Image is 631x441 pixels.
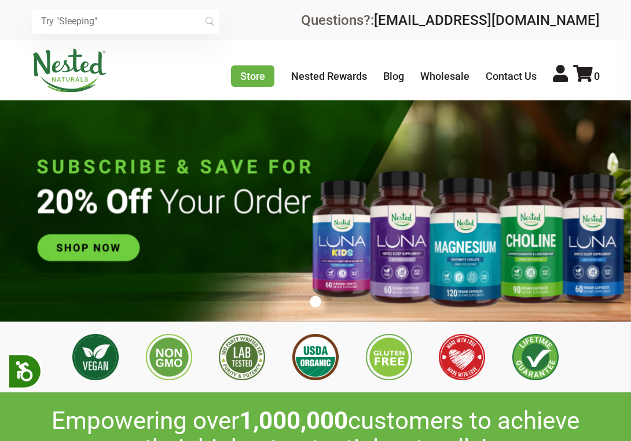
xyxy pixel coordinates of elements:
[32,9,219,34] input: Try "Sleeping"
[310,296,321,307] button: 1 of 1
[374,12,600,28] a: [EMAIL_ADDRESS][DOMAIN_NAME]
[439,334,485,380] img: Made with Love
[383,70,404,82] a: Blog
[366,334,412,380] img: Gluten Free
[512,334,559,380] img: Lifetime Guarantee
[420,70,469,82] a: Wholesale
[301,13,600,27] div: Questions?:
[231,65,274,87] a: Store
[292,334,339,380] img: USDA Organic
[594,70,600,82] span: 0
[291,70,367,82] a: Nested Rewards
[219,334,265,380] img: 3rd Party Lab Tested
[239,406,348,435] span: 1,000,000
[573,70,600,82] a: 0
[486,70,537,82] a: Contact Us
[72,334,119,380] img: Vegan
[32,49,107,93] img: Nested Naturals
[146,334,192,380] img: Non GMO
